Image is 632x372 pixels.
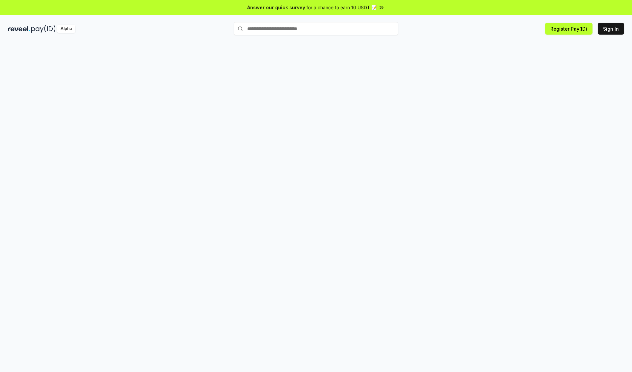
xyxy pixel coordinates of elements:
img: reveel_dark [8,25,30,33]
div: Alpha [57,25,75,33]
button: Register Pay(ID) [545,23,592,35]
img: pay_id [31,25,56,33]
span: Answer our quick survey [247,4,305,11]
span: for a chance to earn 10 USDT 📝 [306,4,377,11]
button: Sign In [598,23,624,35]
